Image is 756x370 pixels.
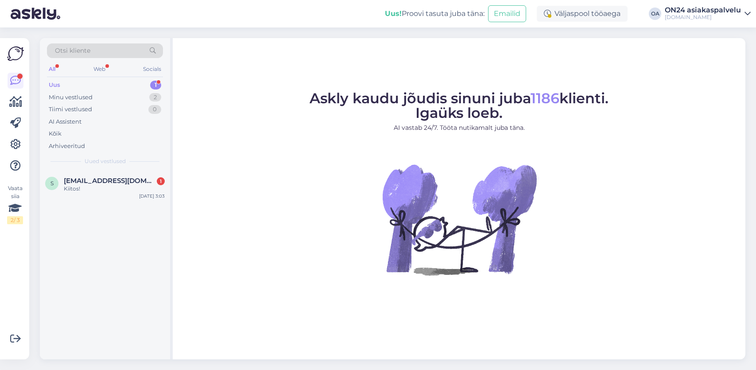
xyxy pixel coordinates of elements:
a: ON24 asiakaspalvelu[DOMAIN_NAME] [665,7,751,21]
div: 1 [150,81,161,90]
div: Minu vestlused [49,93,93,102]
img: Askly Logo [7,45,24,62]
div: 0 [148,105,161,114]
button: Emailid [488,5,526,22]
span: Askly kaudu jõudis sinuni juba klienti. Igaüks loeb. [310,90,609,121]
div: Tiimi vestlused [49,105,92,114]
div: AI Assistent [49,117,81,126]
span: Uued vestlused [85,157,126,165]
div: ON24 asiakaspalvelu [665,7,741,14]
div: 2 [149,93,161,102]
span: s [50,180,54,187]
span: Otsi kliente [55,46,90,55]
div: Arhiveeritud [49,142,85,151]
div: Kiitos! [64,185,165,193]
div: 2 / 3 [7,216,23,224]
div: OA [649,8,661,20]
b: Uus! [385,9,402,18]
div: 1 [157,177,165,185]
div: Vaata siia [7,184,23,224]
span: seijaelina4@gmail.com [64,177,156,185]
div: Web [92,63,107,75]
div: [DOMAIN_NAME] [665,14,741,21]
div: [DATE] 3:03 [139,193,165,199]
div: Väljaspool tööaega [537,6,628,22]
span: 1186 [531,90,559,107]
div: All [47,63,57,75]
img: No Chat active [380,140,539,299]
div: Socials [141,63,163,75]
div: Kõik [49,129,62,138]
div: Proovi tasuta juba täna: [385,8,485,19]
div: Uus [49,81,60,90]
p: AI vastab 24/7. Tööta nutikamalt juba täna. [310,123,609,132]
